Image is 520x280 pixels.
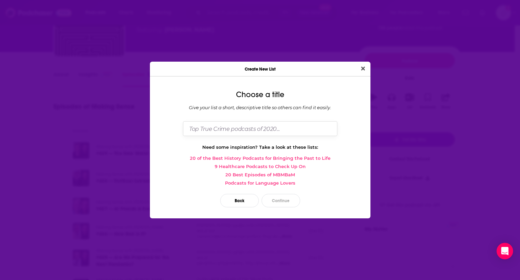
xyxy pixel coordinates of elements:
[155,144,365,150] div: Need some inspiration? Take a look at these lists:
[183,121,337,136] input: Top True Crime podcasts of 2020...
[155,172,365,177] a: 20 Best Episodes of MBMBaM
[155,90,365,99] div: Choose a title
[358,64,368,73] button: Close
[155,164,365,169] a: 9 Healthcare Podcasts to Check Up On
[155,155,365,161] a: 20 of the Best History Podcasts for Bringing the Past to Life
[155,180,365,186] a: Podcasts for Language Lovers
[497,243,513,259] div: Open Intercom Messenger
[220,194,259,207] button: Back
[150,62,370,76] div: Create New List
[155,105,365,110] div: Give your list a short, descriptive title so others can find it easily.
[262,194,300,207] button: Continue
